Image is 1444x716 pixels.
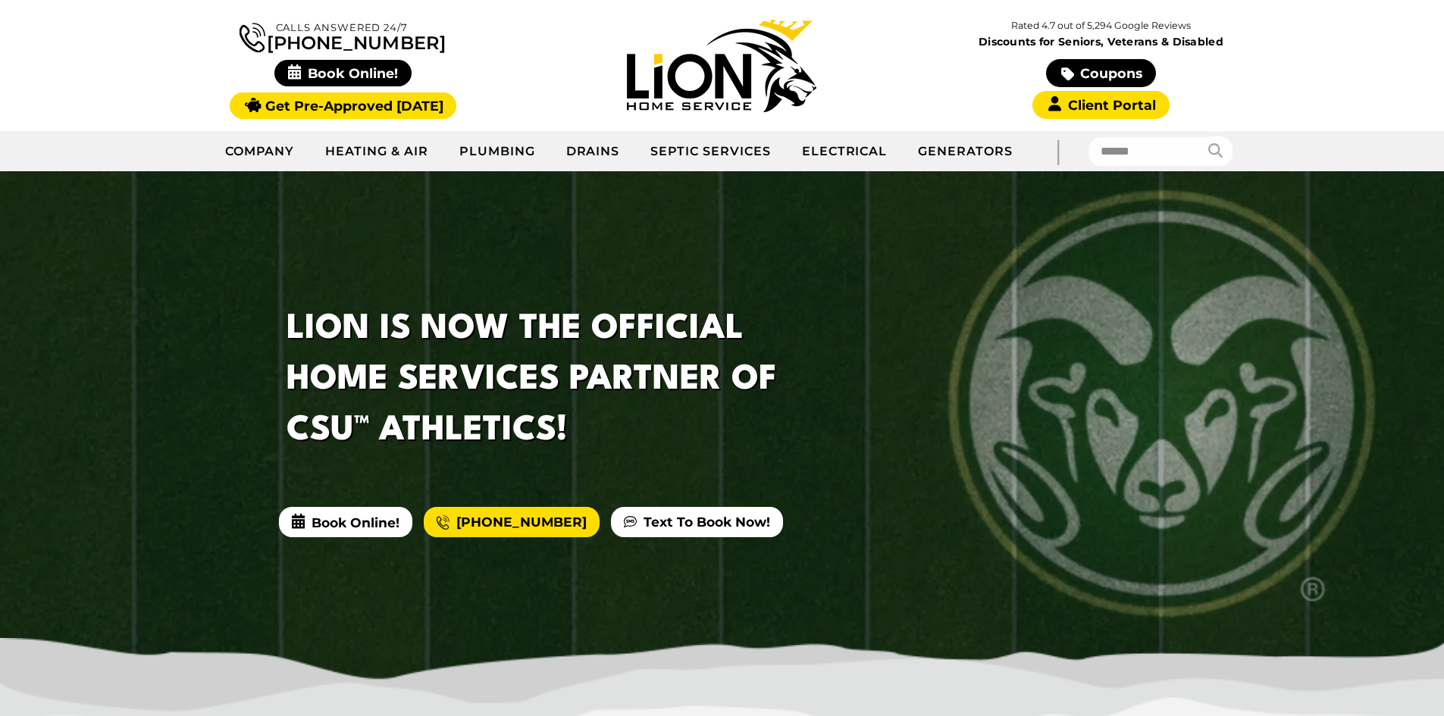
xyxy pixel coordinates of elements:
[551,133,636,170] a: Drains
[230,92,456,119] a: Get Pre-Approved [DATE]
[627,20,816,112] img: Lion Home Service
[444,133,551,170] a: Plumbing
[210,133,311,170] a: Company
[1032,91,1169,119] a: Client Portal
[911,17,1290,34] p: Rated 4.7 out of 5,294 Google Reviews
[240,20,446,52] a: [PHONE_NUMBER]
[635,133,786,170] a: Septic Services
[310,133,443,170] a: Heating & Air
[279,507,412,537] span: Book Online!
[274,60,412,86] span: Book Online!
[1046,59,1155,87] a: Coupons
[787,133,904,170] a: Electrical
[287,304,838,457] h1: LION IS NOW THE OFFICIAL HOME SERVICES PARTNER OF CSU™ ATHLETICS!
[915,36,1288,47] span: Discounts for Seniors, Veterans & Disabled
[903,133,1028,170] a: Generators
[611,507,783,537] a: Text To Book Now!
[1028,131,1088,171] div: |
[424,507,600,537] a: [PHONE_NUMBER]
